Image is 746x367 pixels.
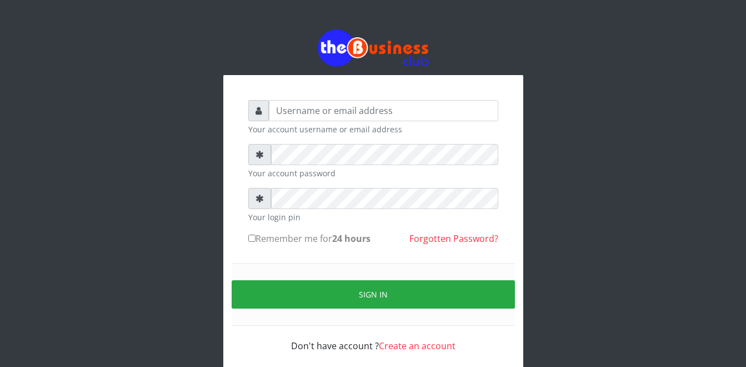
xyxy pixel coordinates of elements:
[248,167,498,179] small: Your account password
[409,232,498,245] a: Forgotten Password?
[269,100,498,121] input: Username or email address
[232,280,515,309] button: Sign in
[332,232,371,245] b: 24 hours
[248,123,498,135] small: Your account username or email address
[248,235,256,242] input: Remember me for24 hours
[379,340,455,352] a: Create an account
[248,326,498,353] div: Don't have account ?
[248,232,371,245] label: Remember me for
[248,211,498,223] small: Your login pin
